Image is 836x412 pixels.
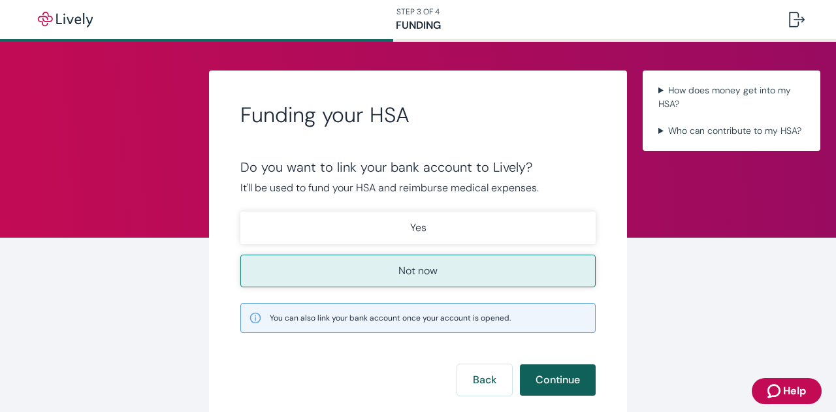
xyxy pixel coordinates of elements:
div: Do you want to link your bank account to Lively? [240,159,596,175]
img: Lively [29,12,102,27]
summary: How does money get into my HSA? [653,81,810,114]
button: Yes [240,212,596,244]
button: Not now [240,255,596,287]
button: Zendesk support iconHelp [752,378,822,404]
h2: Funding your HSA [240,102,596,128]
button: Log out [779,4,815,35]
summary: Who can contribute to my HSA? [653,121,810,140]
svg: Zendesk support icon [767,383,783,399]
button: Continue [520,364,596,396]
p: Yes [410,220,426,236]
p: It'll be used to fund your HSA and reimburse medical expenses. [240,180,596,196]
button: Back [457,364,512,396]
p: Not now [398,263,438,279]
span: Help [783,383,806,399]
span: You can also link your bank account once your account is opened. [270,312,511,324]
